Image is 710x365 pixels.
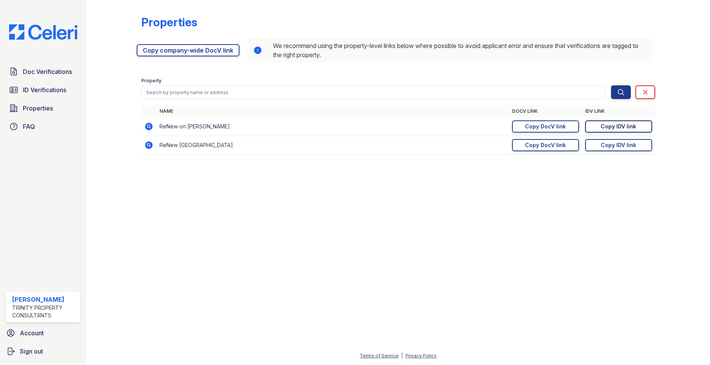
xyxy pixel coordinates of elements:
div: Copy DocV link [525,123,566,130]
th: Name [156,105,509,117]
a: Account [3,325,83,341]
a: Privacy Policy [405,353,437,359]
a: Copy IDV link [585,139,652,151]
div: Properties [141,15,197,29]
a: Doc Verifications [6,64,80,79]
td: ReNew on [PERSON_NAME] [156,117,509,136]
a: ID Verifications [6,82,80,98]
input: Search by property name or address [141,85,605,99]
span: ID Verifications [23,85,66,94]
th: DocV Link [509,105,582,117]
td: ReNew [GEOGRAPHIC_DATA] [156,136,509,155]
span: Doc Verifications [23,67,72,76]
a: Copy DocV link [512,139,579,151]
div: | [401,353,403,359]
label: Property [141,78,161,84]
span: Properties [23,104,53,113]
a: Copy DocV link [512,120,579,133]
span: Sign out [20,347,43,356]
a: FAQ [6,119,80,134]
div: [PERSON_NAME] [12,295,77,304]
a: Copy company-wide DocV link [137,44,239,56]
img: CE_Logo_Blue-a8612792a0a2168367f1c8372b55b34899dd931a85d93a1a3d3e32e68fde9ad4.png [3,24,83,40]
a: Sign out [3,344,83,359]
a: Copy IDV link [585,120,652,133]
div: Copy DocV link [525,141,566,149]
th: IDV Link [582,105,655,117]
a: Properties [6,101,80,116]
div: We recommend using the property-level links below where possible to avoid applicant error and ens... [247,38,652,62]
span: Account [20,328,44,338]
a: Terms of Service [360,353,399,359]
span: FAQ [23,122,35,131]
div: Trinity Property Consultants [12,304,77,319]
div: Copy IDV link [601,123,636,130]
div: Copy IDV link [601,141,636,149]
